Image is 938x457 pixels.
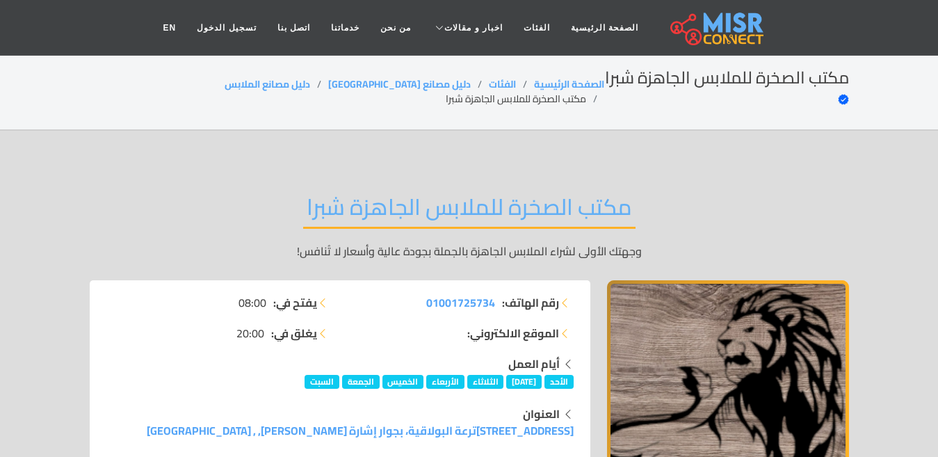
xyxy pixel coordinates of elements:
span: [DATE] [506,375,542,389]
a: الصفحة الرئيسية [534,75,604,93]
a: EN [153,15,187,41]
strong: أيام العمل [508,353,560,374]
a: دليل مصانع الملابس [225,75,310,93]
svg: Verified account [838,94,849,105]
span: الثلاثاء [467,375,504,389]
a: الفئات [489,75,516,93]
span: الأربعاء [426,375,464,389]
strong: العنوان [523,403,560,424]
span: 08:00 [238,294,266,311]
span: الأحد [544,375,574,389]
strong: الموقع الالكتروني: [467,325,559,342]
a: دليل مصانع [GEOGRAPHIC_DATA] [328,75,471,93]
strong: يغلق في: [271,325,317,342]
span: 20:00 [236,325,264,342]
a: خدماتنا [321,15,370,41]
li: مكتب الصخرة للملابس الجاهزة شبرا [446,92,604,106]
h2: مكتب الصخرة للملابس الجاهزة شبرا [604,68,848,109]
a: 01001725734 [426,294,495,311]
span: الجمعة [342,375,380,389]
a: اتصل بنا [267,15,321,41]
a: من نحن [370,15,421,41]
a: تسجيل الدخول [186,15,266,41]
span: الخميس [382,375,424,389]
h2: مكتب الصخرة للملابس الجاهزة شبرا [303,193,636,229]
strong: رقم الهاتف: [502,294,559,311]
a: الفئات [513,15,560,41]
a: الصفحة الرئيسية [560,15,649,41]
p: وجهتك الأولى لشراء الملابس الجاهزة بالجملة بجودة عالية وأسعار لا تُنافس! [90,243,849,259]
img: main.misr_connect [670,10,763,45]
strong: يفتح في: [273,294,317,311]
span: السبت [305,375,339,389]
span: اخبار و مقالات [444,22,503,34]
a: اخبار و مقالات [421,15,513,41]
span: 01001725734 [426,292,495,313]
